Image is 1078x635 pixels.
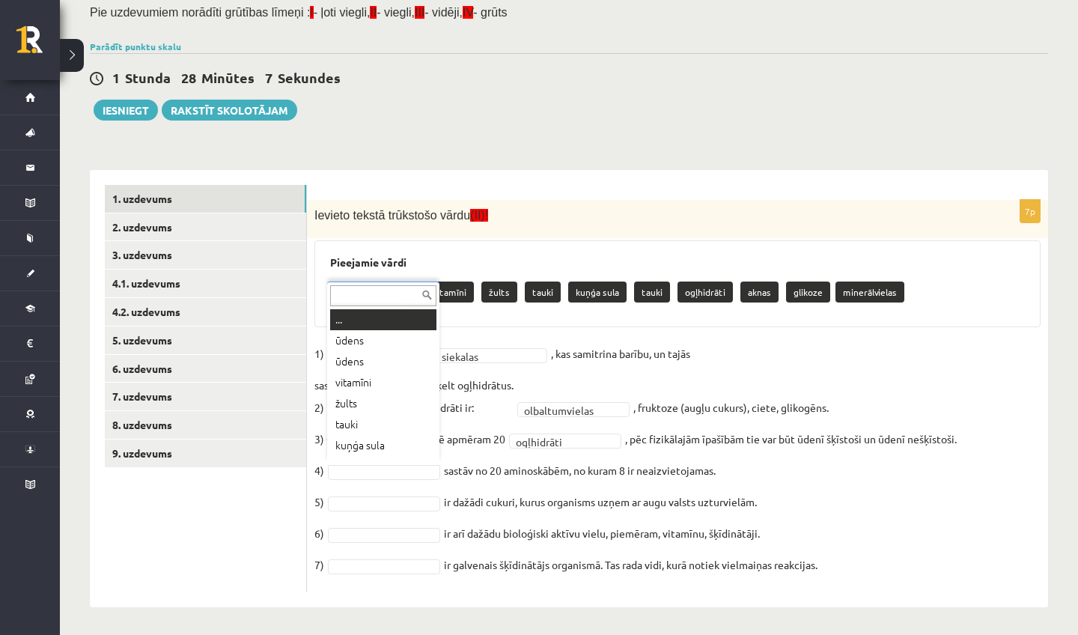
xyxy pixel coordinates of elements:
[330,456,436,477] div: tauki
[330,351,436,372] div: ūdens
[330,414,436,435] div: tauki
[330,309,436,330] div: ...
[330,330,436,351] div: ūdens
[330,393,436,414] div: žults
[330,372,436,393] div: vitamīni
[330,435,436,456] div: kuņģa sula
